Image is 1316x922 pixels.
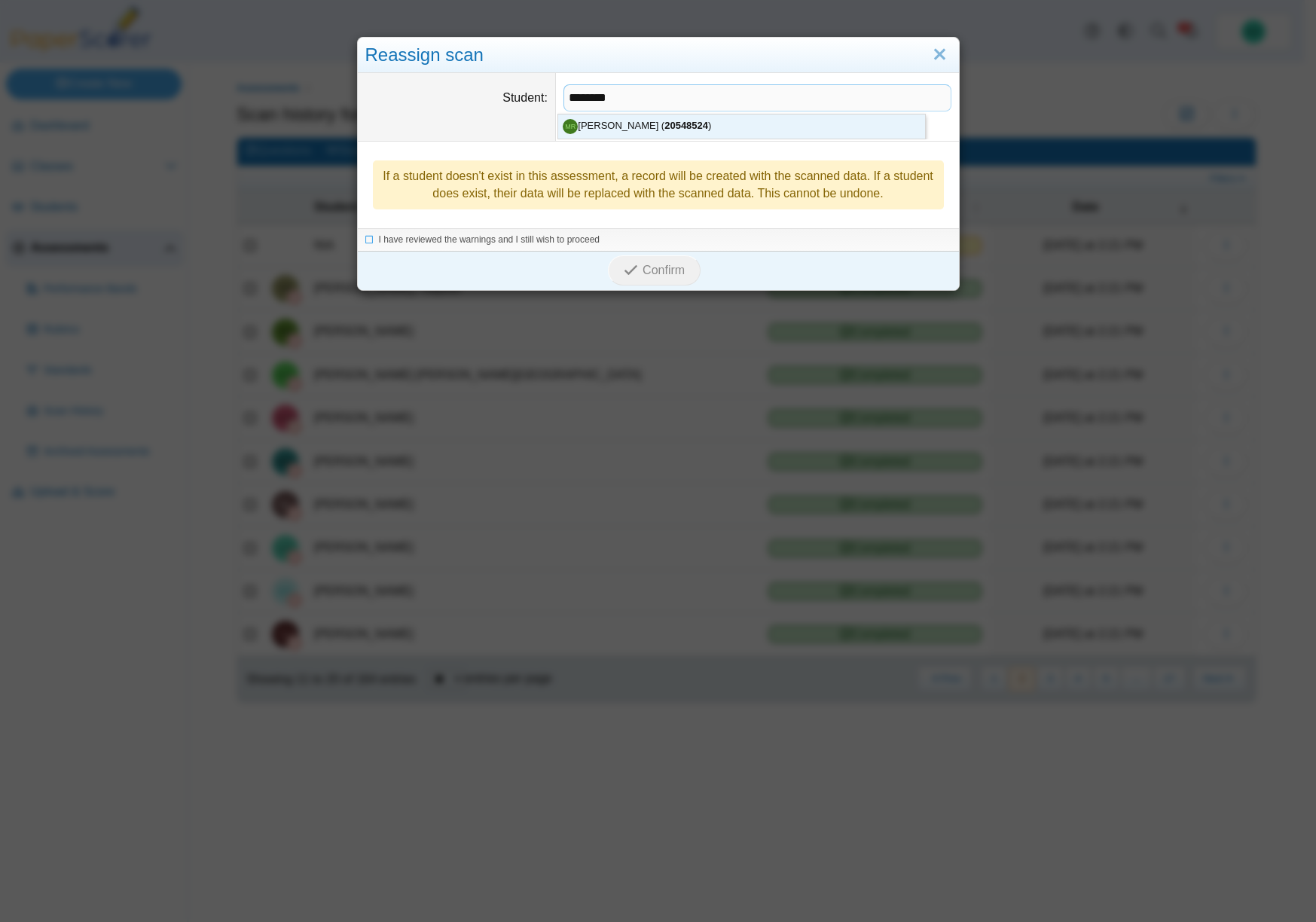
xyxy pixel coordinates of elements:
span: I have reviewed the warnings and I still wish to proceed [379,234,600,245]
a: Close [928,42,951,68]
strong: 20548524 [664,120,708,131]
button: Confirm [608,255,701,285]
div: If a student doesn't exist in this assessment, a record will be created with the scanned data. If... [373,160,944,209]
tags: ​ [563,84,951,111]
span: Confirm [643,264,685,276]
div: Reassign scan [358,38,959,73]
label: Student [502,91,548,104]
div: [PERSON_NAME] ( ) [558,114,925,139]
span: Mackey Roper [565,124,576,130]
